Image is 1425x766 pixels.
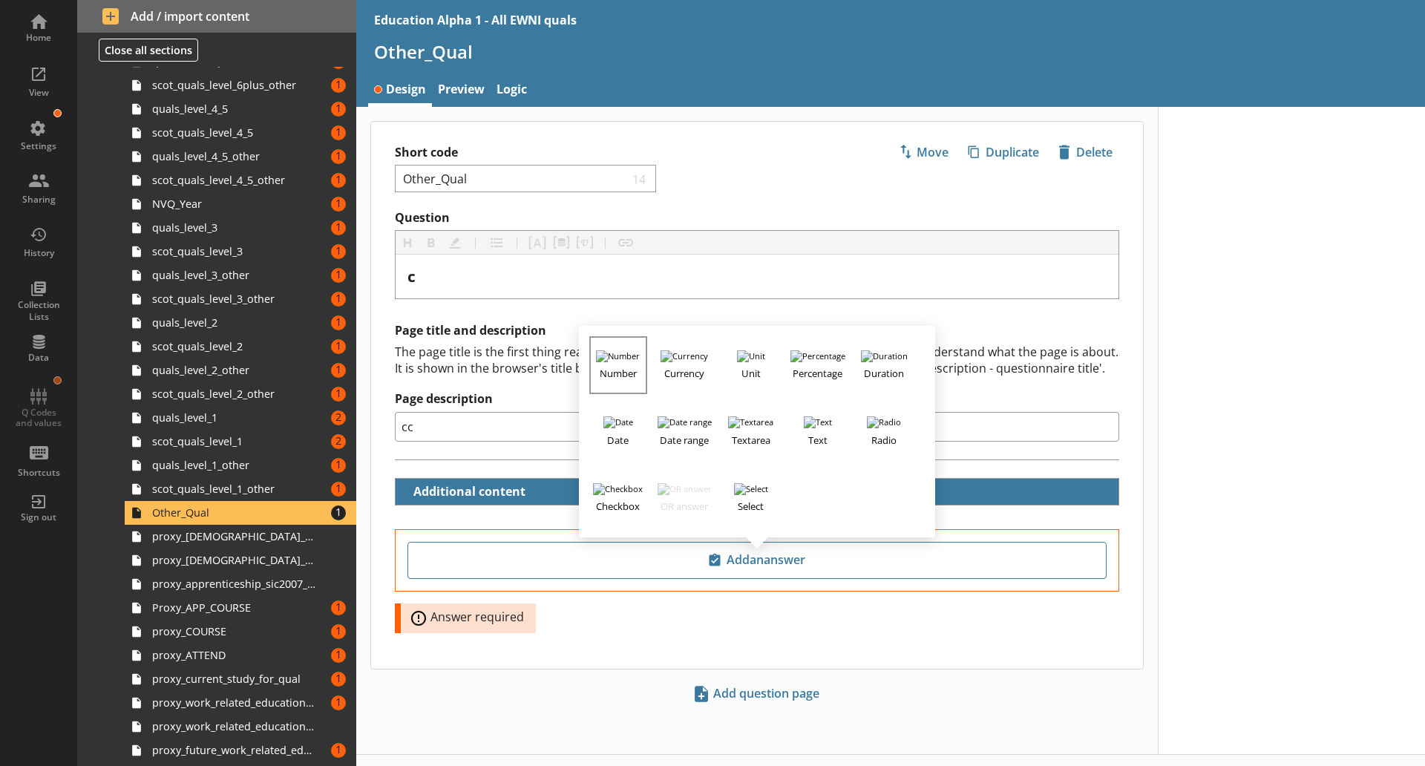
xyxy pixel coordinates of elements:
[152,553,318,567] span: proxy_[DEMOGRAPHIC_DATA]_soc2020_job_title
[102,8,332,24] span: Add / import content
[13,299,65,322] div: Collection Lists
[125,382,356,406] a: scot_quals_level_2_other1
[125,644,356,667] a: proxy_ATTEND1
[152,387,318,401] span: scot_quals_level_2_other
[125,311,356,335] a: quals_level_21
[125,240,356,263] a: scot_quals_level_31
[724,428,779,447] h3: Textarea
[591,495,646,514] h3: Checkbox
[125,430,356,454] a: scot_quals_level_12
[152,220,318,235] span: quals_level_3
[788,336,846,394] button: Percentage
[152,173,318,187] span: scot_quals_level_4_5_other
[395,145,757,160] label: Short code
[368,75,432,107] a: Design
[658,416,712,428] img: Date range
[152,577,318,591] span: proxy_apprenticeship_sic2007_industry
[152,268,318,282] span: quals_level_3_other
[432,75,491,107] a: Preview
[125,216,356,240] a: quals_level_31
[13,32,65,44] div: Home
[152,197,318,211] span: NVQ_Year
[125,691,356,715] a: proxy_work_related_education_3m1
[125,477,356,501] a: scot_quals_level_1_other1
[125,667,356,691] a: proxy_current_study_for_qual1
[13,247,65,259] div: History
[13,511,65,523] div: Sign out
[629,171,650,186] span: 14
[589,336,647,394] button: Number
[790,350,845,362] img: Percentage
[125,739,356,762] a: proxy_future_work_related_education_3months1
[596,350,640,362] img: Number
[152,600,318,615] span: Proxy_APP_COURSE
[661,350,708,362] img: Currency
[152,482,318,496] span: scot_quals_level_1_other
[99,39,198,62] button: Close all sections
[13,140,65,152] div: Settings
[125,192,356,216] a: NVQ_Year1
[125,549,356,572] a: proxy_[DEMOGRAPHIC_DATA]_soc2020_job_title
[655,402,713,460] button: Date range
[407,266,416,287] span: c
[1052,140,1119,165] button: Delete
[125,620,356,644] a: proxy_COURSE1
[13,352,65,364] div: Data
[125,73,356,97] a: scot_quals_level_6plus_other1
[13,87,65,99] div: View
[125,406,356,430] a: quals_level_12
[152,244,318,258] span: scot_quals_level_3
[152,149,318,163] span: quals_level_4_5_other
[395,391,1119,407] label: Page description
[125,97,356,121] a: quals_level_4_51
[125,596,356,620] a: Proxy_APP_COURSE1
[657,428,712,447] h3: Date range
[407,266,1107,287] div: Question
[689,681,826,707] button: Add question page
[152,719,318,733] span: proxy_work_related_education_4weeks
[734,483,768,495] img: Select
[804,416,832,428] img: Text
[861,350,908,362] img: Duration
[591,362,646,381] h3: Number
[407,609,542,627] span: Answer required
[961,140,1046,165] button: Duplicate
[603,416,633,428] img: Date
[125,168,356,192] a: scot_quals_level_4_5_other1
[724,495,779,514] h3: Select
[152,505,318,520] span: Other_Qual
[414,549,1100,572] span: Add an answer
[152,529,318,543] span: proxy_[DEMOGRAPHIC_DATA]_main_job
[374,12,577,28] div: Education Alpha 1 - All EWNI quals
[152,672,318,686] span: proxy_current_study_for_qual
[152,78,318,92] span: scot_quals_level_6plus_other
[125,525,356,549] a: proxy_[DEMOGRAPHIC_DATA]_main_job
[125,454,356,477] a: quals_level_1_other1
[152,648,318,662] span: proxy_ATTEND
[855,402,913,460] button: Radio
[152,292,318,306] span: scot_quals_level_3_other
[589,402,647,460] button: Date
[1052,140,1118,164] span: Delete
[407,542,1107,579] button: Addananswer
[125,121,356,145] a: scot_quals_level_4_51
[125,715,356,739] a: proxy_work_related_education_4weeks
[722,469,780,527] button: Select
[152,434,318,448] span: scot_quals_level_1
[13,467,65,479] div: Shortcuts
[125,335,356,359] a: scot_quals_level_21
[737,350,765,362] img: Unit
[152,458,318,472] span: quals_level_1_other
[125,501,356,525] a: Other_Qual1
[962,140,1045,164] span: Duplicate
[13,194,65,206] div: Sharing
[657,362,712,381] h3: Currency
[728,416,773,428] img: Textarea
[152,125,318,140] span: scot_quals_level_4_5
[589,469,647,527] button: Checkbox
[402,479,528,505] button: Additional content
[790,362,845,381] h3: Percentage
[591,428,646,447] h3: Date
[152,624,318,638] span: proxy_COURSE
[867,416,901,428] img: Radio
